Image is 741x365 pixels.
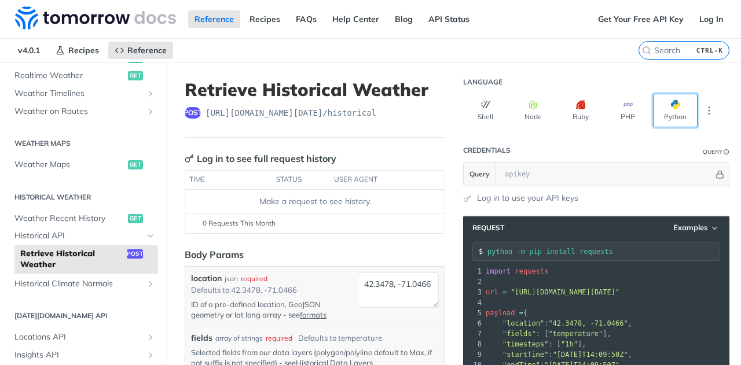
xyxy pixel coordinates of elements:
button: Show subpages for Insights API [146,351,155,360]
div: 5 [464,308,483,318]
div: Body Params [185,248,244,261]
button: Query [464,163,496,186]
a: Historical APIHide subpages for Historical API [9,227,158,245]
span: { [486,309,527,317]
textarea: 42.3478, -71.0466 [358,272,439,308]
a: Weather on RoutesShow subpages for Weather on Routes [9,103,158,120]
div: QueryInformation [703,148,729,156]
div: required [241,274,267,284]
h2: [DATE][DOMAIN_NAME] API [9,311,158,321]
span: "fields" [502,330,536,338]
button: Hide [714,168,726,180]
svg: More ellipsis [704,105,714,116]
button: Show subpages for Historical Climate Normals [146,279,155,289]
span: Historical API [14,230,143,242]
a: FAQs [289,10,323,28]
div: 6 [464,318,483,329]
a: Recipes [243,10,287,28]
div: array of strings [215,333,263,344]
span: Reference [127,45,167,56]
input: apikey [499,163,714,186]
h2: Historical Weather [9,192,158,202]
div: required [266,333,292,344]
div: Defaults to temperature [298,333,382,344]
span: "1h" [561,340,578,348]
a: Log In [693,10,729,28]
span: : , [486,351,632,359]
span: post [185,107,201,119]
div: 4 [464,297,483,308]
span: Locations API [14,331,143,343]
span: get [128,214,143,223]
span: = [519,309,523,317]
button: Examples [669,222,723,234]
div: 7 [464,329,483,339]
button: Show subpages for Weather Timelines [146,89,155,98]
a: Blog [388,10,419,28]
a: Weather Recent Historyget [9,210,158,227]
p: ID of a pre-defined location, GeoJSON geometry or lat long array - see [191,299,353,320]
a: Reference [188,10,240,28]
span: "startTime" [502,351,548,359]
button: Show subpages for Locations API [146,333,155,342]
a: Historical Climate NormalsShow subpages for Historical Climate Normals [9,275,158,293]
h2: Weather Maps [9,138,158,149]
span: 0 Requests This Month [203,218,276,228]
span: Historical Climate Normals [14,278,143,290]
img: Tomorrow.io Weather API Docs [15,6,176,30]
span: get [128,160,143,169]
button: Shell [463,94,508,127]
a: Log in to use your API keys [477,192,578,204]
span: "42.3478, -71.0466" [548,319,628,327]
kbd: CTRL-K [694,45,726,56]
div: 2 [464,276,483,287]
a: Retrieve Historical Weatherpost [14,245,158,274]
span: Insights API [14,349,143,361]
div: Language [463,78,502,87]
button: Node [511,94,555,127]
span: "location" [502,319,544,327]
span: v4.0.1 [12,42,46,59]
span: : , [486,319,632,327]
span: Examples [673,223,708,233]
a: Get Your Free API Key [592,10,690,28]
span: Retrieve Historical Weather [20,248,124,271]
svg: Key [185,154,194,163]
span: = [502,288,507,296]
a: Insights APIShow subpages for Insights API [9,346,158,364]
button: More Languages [700,102,718,119]
span: Weather Timelines [14,88,143,99]
a: Weather Mapsget [9,156,158,174]
span: Query [469,169,490,179]
span: requests [515,267,549,275]
span: Request [467,223,504,233]
span: https://api.tomorrow.io/v4/historical [206,107,376,119]
div: Log in to see full request history [185,152,336,165]
th: user agent [330,171,421,189]
a: Help Center [326,10,386,28]
span: import [486,267,511,275]
input: Request instructions [487,248,720,256]
svg: Search [642,46,651,55]
span: fields [191,332,212,344]
div: 9 [464,349,483,360]
div: 1 [464,266,483,276]
a: API Status [422,10,476,28]
a: formats [300,310,327,319]
div: Query [703,148,722,156]
span: : [ ], [486,340,586,348]
i: Information [724,149,729,155]
th: status [272,171,330,189]
span: Realtime Weather [14,70,125,82]
div: Make a request to see history. [190,196,440,208]
a: Locations APIShow subpages for Locations API [9,329,158,346]
span: Weather on Routes [14,106,143,117]
span: Weather Maps [14,159,125,171]
label: location [191,272,222,285]
span: "[DATE]T14:09:50Z" [553,351,628,359]
div: 8 [464,339,483,349]
span: post [127,249,143,259]
button: Ruby [558,94,603,127]
button: Hide subpages for Historical API [146,231,155,241]
span: "timesteps" [502,340,548,348]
